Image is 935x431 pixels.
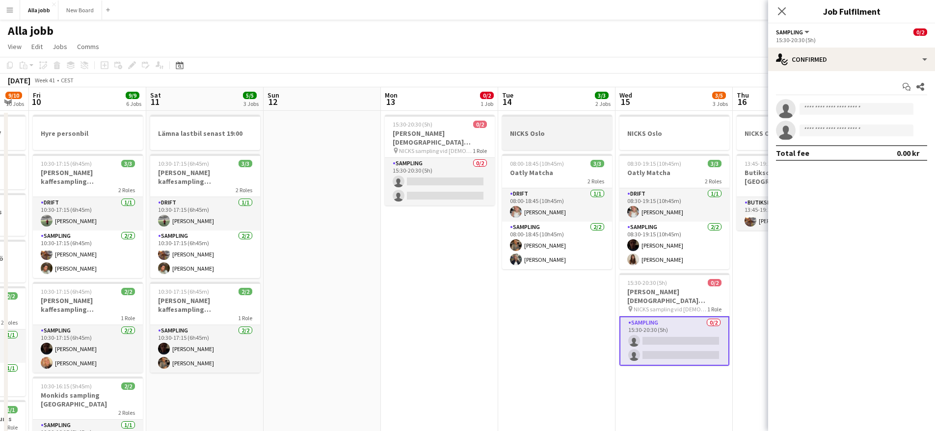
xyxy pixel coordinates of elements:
[53,42,67,51] span: Jobs
[4,406,18,413] span: 1/1
[33,230,143,278] app-card-role: Sampling2/210:30-17:15 (6h45m)[PERSON_NAME][PERSON_NAME]
[41,382,92,390] span: 10:30-16:15 (5h45m)
[502,168,612,177] h3: Oatly Matcha
[737,154,847,230] div: 13:45-19:15 (5h30m)1/1Butiksdemo Alpro Protein [GEOGRAPHIC_DATA]1 RoleButiksdemo1/113:45-19:15 (5...
[126,100,141,107] div: 6 Jobs
[5,92,22,99] span: 9/10
[473,147,487,154] span: 1 Role
[33,154,143,278] app-job-card: 10:30-17:15 (6h45m)3/3[PERSON_NAME] kaffesampling [GEOGRAPHIC_DATA]2 RolesDrift1/110:30-17:15 (6h...
[713,100,728,107] div: 3 Jobs
[121,382,135,390] span: 2/2
[385,158,495,205] app-card-role: Sampling0/215:30-20:30 (5h)
[150,115,260,150] app-job-card: Lämna lastbil senast 19:00
[121,160,135,167] span: 3/3
[737,168,847,186] h3: Butiksdemo Alpro Protein [GEOGRAPHIC_DATA]
[619,115,729,150] app-job-card: NICKS Oslo
[150,129,260,138] h3: Lämna lastbil senast 19:00
[627,279,667,286] span: 15:30-20:30 (5h)
[737,91,749,100] span: Thu
[33,115,143,150] app-job-card: Hyre personbil
[150,296,260,314] h3: [PERSON_NAME] kaffesampling [GEOGRAPHIC_DATA]
[619,129,729,138] h3: NICKS Oslo
[126,92,139,99] span: 9/9
[61,76,74,84] div: CEST
[267,91,279,100] span: Sun
[590,160,604,167] span: 3/3
[707,305,721,313] span: 1 Role
[501,96,513,107] span: 14
[399,147,473,154] span: NICKS sampling vid [DEMOGRAPHIC_DATA][PERSON_NAME] Stockholm
[737,129,847,138] h3: NICKS Oslo
[150,282,260,373] app-job-card: 10:30-17:15 (6h45m)2/2[PERSON_NAME] kaffesampling [GEOGRAPHIC_DATA]1 RoleSampling2/210:30-17:15 (...
[481,100,493,107] div: 1 Job
[385,115,495,205] div: 15:30-20:30 (5h)0/2[PERSON_NAME] [DEMOGRAPHIC_DATA][PERSON_NAME] Stockholm NICKS sampling vid [DE...
[619,222,729,269] app-card-role: Sampling2/208:30-19:15 (10h45m)[PERSON_NAME][PERSON_NAME]
[480,92,494,99] span: 0/2
[776,148,809,158] div: Total fee
[619,154,729,269] div: 08:30-19:15 (10h45m)3/3Oatly Matcha2 RolesDrift1/108:30-19:15 (10h45m)[PERSON_NAME]Sampling2/208:...
[595,92,609,99] span: 3/3
[8,42,22,51] span: View
[393,121,432,128] span: 15:30-20:30 (5h)
[33,296,143,314] h3: [PERSON_NAME] kaffesampling [GEOGRAPHIC_DATA]
[32,76,57,84] span: Week 41
[708,160,721,167] span: 3/3
[49,40,71,53] a: Jobs
[619,273,729,366] app-job-card: 15:30-20:30 (5h)0/2[PERSON_NAME] [DEMOGRAPHIC_DATA][PERSON_NAME] Stockholm NICKS sampling vid [DE...
[243,92,257,99] span: 5/5
[6,100,24,107] div: 10 Jobs
[619,287,729,305] h3: [PERSON_NAME] [DEMOGRAPHIC_DATA][PERSON_NAME] Stockholm
[768,48,935,71] div: Confirmed
[149,96,161,107] span: 11
[510,160,564,167] span: 08:00-18:45 (10h45m)
[150,91,161,100] span: Sat
[58,0,102,20] button: New Board
[243,100,259,107] div: 3 Jobs
[150,154,260,278] app-job-card: 10:30-17:15 (6h45m)3/3[PERSON_NAME] kaffesampling [GEOGRAPHIC_DATA]2 RolesDrift1/110:30-17:15 (6h...
[4,40,26,53] a: View
[502,188,612,222] app-card-role: Drift1/108:00-18:45 (10h45m)[PERSON_NAME]
[77,42,99,51] span: Comms
[3,424,18,431] span: 1 Role
[33,391,143,408] h3: Monkids sampling [GEOGRAPHIC_DATA]
[118,409,135,416] span: 2 Roles
[619,91,632,100] span: Wed
[41,160,92,167] span: 10:30-17:15 (6h45m)
[619,188,729,222] app-card-role: Drift1/108:30-19:15 (10h45m)[PERSON_NAME]
[121,314,135,322] span: 1 Role
[236,186,252,194] span: 2 Roles
[1,319,18,326] span: 2 Roles
[8,76,30,85] div: [DATE]
[31,42,43,51] span: Edit
[150,168,260,186] h3: [PERSON_NAME] kaffesampling [GEOGRAPHIC_DATA]
[705,177,721,185] span: 2 Roles
[238,314,252,322] span: 1 Role
[502,154,612,269] div: 08:00-18:45 (10h45m)3/3Oatly Matcha2 RolesDrift1/108:00-18:45 (10h45m)[PERSON_NAME]Sampling2/208:...
[737,115,847,150] div: NICKS Oslo
[150,197,260,230] app-card-role: Drift1/110:30-17:15 (6h45m)[PERSON_NAME]
[745,160,796,167] span: 13:45-19:15 (5h30m)
[383,96,398,107] span: 13
[73,40,103,53] a: Comms
[158,288,209,295] span: 10:30-17:15 (6h45m)
[502,91,513,100] span: Tue
[33,129,143,138] h3: Hyre personbil
[31,96,41,107] span: 10
[737,197,847,230] app-card-role: Butiksdemo1/113:45-19:15 (5h30m)[PERSON_NAME]
[150,230,260,278] app-card-role: Sampling2/210:30-17:15 (6h45m)[PERSON_NAME][PERSON_NAME]
[121,288,135,295] span: 2/2
[619,168,729,177] h3: Oatly Matcha
[118,186,135,194] span: 2 Roles
[619,316,729,366] app-card-role: Sampling0/215:30-20:30 (5h)
[502,129,612,138] h3: NICKS Oslo
[712,92,726,99] span: 3/5
[41,288,92,295] span: 10:30-17:15 (6h45m)
[627,160,681,167] span: 08:30-19:15 (10h45m)
[33,197,143,230] app-card-role: Drift1/110:30-17:15 (6h45m)[PERSON_NAME]
[618,96,632,107] span: 15
[33,282,143,373] div: 10:30-17:15 (6h45m)2/2[PERSON_NAME] kaffesampling [GEOGRAPHIC_DATA]1 RoleSampling2/210:30-17:15 (...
